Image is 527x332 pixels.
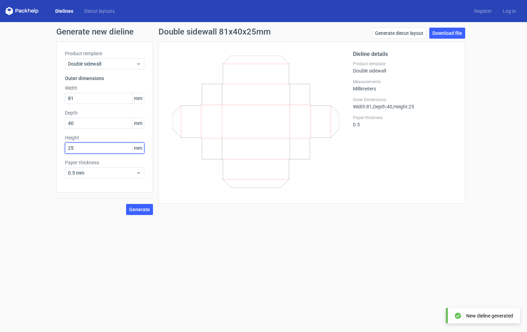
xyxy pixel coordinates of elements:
[353,104,372,109] span: Width : 81
[65,75,144,82] h3: Outer dimensions
[126,204,153,215] button: Generate
[372,28,427,39] a: Generate diecut layout
[469,8,497,14] a: Register
[65,134,144,141] label: Height
[65,159,144,166] label: Paper thickness
[132,118,144,128] span: mm
[353,115,457,127] div: 0.5
[353,97,457,102] label: Outer Dimensions
[65,50,144,57] label: Product template
[353,50,457,58] h2: Dieline details
[132,143,144,153] span: mm
[132,93,144,104] span: mm
[353,61,457,67] label: Product template
[372,104,392,109] span: , Depth : 40
[65,85,144,91] label: Width
[392,104,414,109] span: , Height : 25
[129,207,150,212] span: Generate
[68,60,136,67] span: Double sidewall
[497,8,521,14] a: Log in
[50,8,79,14] a: Dielines
[56,28,471,36] h1: Generate new dieline
[429,28,465,39] a: Download file
[353,79,457,85] label: Measurements
[79,8,120,14] a: Diecut layouts
[353,61,457,74] div: Double sidewall
[65,109,144,116] label: Depth
[353,79,457,91] div: Millimeters
[159,28,271,36] h1: Double sidewall 81x40x25mm
[68,169,136,176] span: 0.5 mm
[353,115,457,120] label: Paper thickness
[466,312,513,319] div: New dieline generated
